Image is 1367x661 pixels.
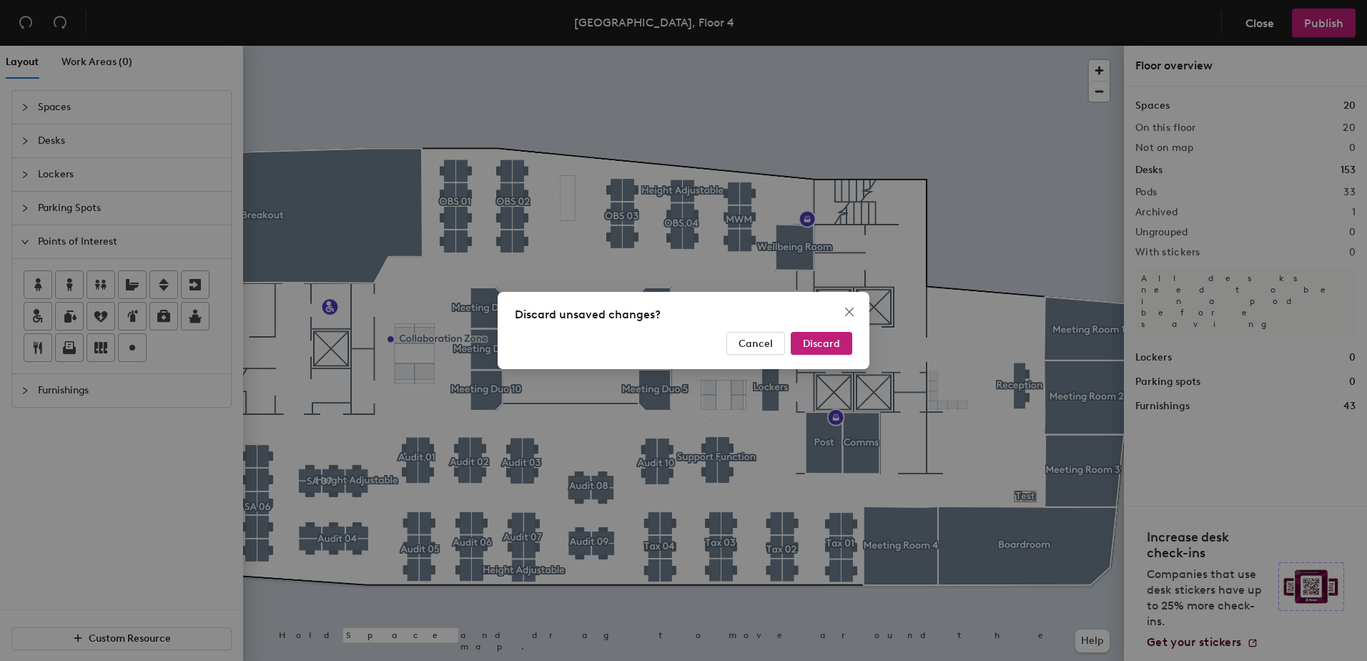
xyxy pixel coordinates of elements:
span: Discard [803,338,840,350]
div: Discard unsaved changes? [515,306,852,323]
button: Cancel [726,332,785,355]
span: close [844,306,855,318]
span: Cancel [739,338,773,350]
button: Discard [791,332,852,355]
span: Close [838,306,861,318]
button: Close [838,300,861,323]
